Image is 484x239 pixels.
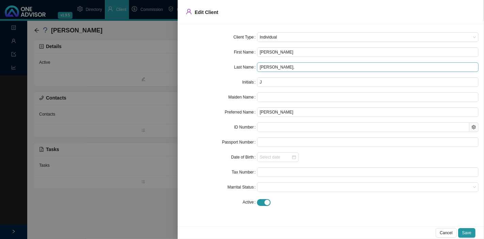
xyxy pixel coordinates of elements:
[233,32,257,42] label: Client Type
[234,122,257,132] label: ID Number
[234,62,257,72] label: Last Name
[231,152,257,162] label: Date of Birth
[234,47,257,57] label: First Name
[242,77,257,87] label: Initials
[440,229,452,236] span: Cancel
[260,33,476,42] span: Individual
[462,229,471,236] span: Save
[458,228,475,238] button: Save
[186,9,192,15] span: user
[243,197,257,207] label: Active
[227,182,257,192] label: Marrital Status
[260,154,291,161] input: Select date
[436,228,456,238] button: Cancel
[472,125,476,129] span: setting
[232,167,257,177] label: Tax Number
[222,137,257,147] label: Passport Number
[225,107,257,117] label: Preferred Name
[195,10,218,15] span: Edit Client
[228,92,257,102] label: Maiden Name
